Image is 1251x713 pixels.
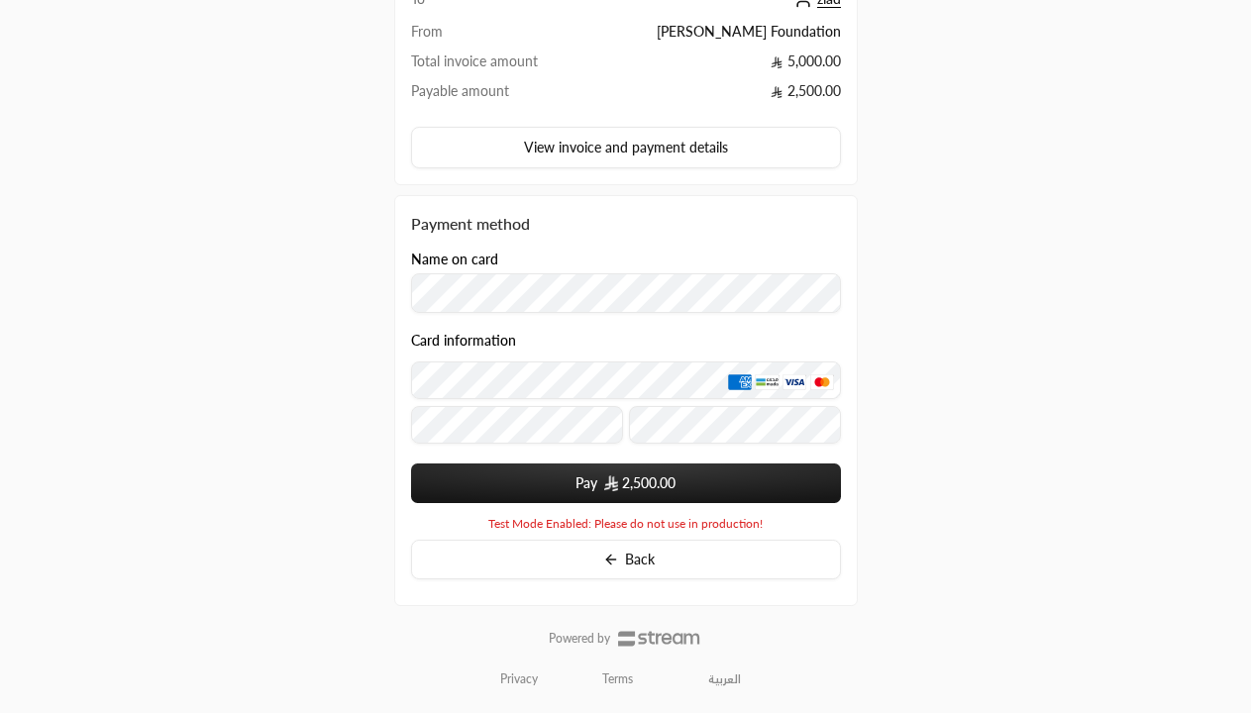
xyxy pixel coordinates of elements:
label: Name on card [411,252,498,267]
td: Total invoice amount [411,51,586,81]
td: 5,000.00 [585,51,840,81]
td: Payable amount [411,81,586,111]
a: Terms [602,671,633,687]
a: Privacy [500,671,538,687]
button: Back [411,540,841,579]
img: AMEX [728,373,752,389]
img: SAR [604,475,618,491]
span: 2,500.00 [622,473,676,493]
div: Payment method [411,212,841,236]
p: Powered by [549,631,610,647]
span: Back [625,553,655,566]
td: [PERSON_NAME] Foundation [585,22,840,51]
span: Test Mode Enabled: Please do not use in production! [488,516,763,532]
input: Credit Card [411,361,841,399]
button: View invoice and payment details [411,127,841,168]
div: Name on card [411,252,841,314]
td: 2,500.00 [585,81,840,111]
input: Expiry date [411,406,623,444]
img: MasterCard [810,373,834,389]
div: Card information [411,333,841,451]
a: العربية [697,662,752,697]
img: MADA [755,373,779,389]
td: From [411,22,586,51]
input: CVC [629,406,841,444]
legend: Card information [411,333,516,349]
img: Visa [782,373,806,389]
button: Pay SAR2,500.00 [411,463,841,503]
